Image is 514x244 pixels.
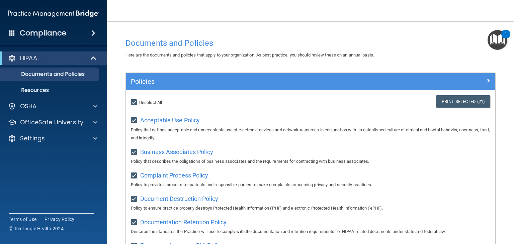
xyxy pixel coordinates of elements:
[4,71,96,78] p: Documents and Policies
[8,54,97,62] a: HIPAA
[4,87,96,94] p: Resources
[125,39,496,47] h4: Documents and Policies
[140,172,208,179] span: Complaint Process Policy
[8,118,97,126] a: OfficeSafe University
[20,102,37,110] p: OSHA
[140,117,200,124] span: Acceptable Use Policy
[8,7,99,20] img: PMB logo
[505,34,507,43] div: 1
[131,100,139,105] input: Unselect All
[131,181,490,189] p: Policy to provide a process for patients and responsible parties to make complaints concerning pr...
[131,228,490,236] p: Describe the standards the Practice will use to comply with the documentation and retention requi...
[20,54,37,62] p: HIPAA
[140,219,227,226] span: Documentation Retention Policy
[20,118,83,126] p: OfficeSafe University
[20,28,66,38] h4: Compliance
[131,126,490,142] p: Policy that defines acceptable and unacceptable use of electronic devices and network resources i...
[9,225,64,232] span: Ⓒ Rectangle Health 2024
[140,195,218,202] span: Document Destruction Policy
[131,204,490,212] p: Policy to ensure practice properly destroys Protected Health Information ('PHI') and electronic P...
[131,157,490,165] p: Policy that describes the obligations of business associates and the requirements for contracting...
[45,216,75,223] a: Privacy Policy
[436,95,490,108] a: Print Selected (21)
[131,76,490,87] a: Policies
[20,134,45,142] p: Settings
[139,100,162,105] span: Unselect All
[8,102,97,110] a: OSHA
[8,134,97,142] a: Settings
[131,78,398,85] h5: Policies
[9,216,36,223] a: Terms of Use
[125,52,374,57] span: Here are the documents and policies that apply to your organization. As best practice, you should...
[140,148,213,155] span: Business Associates Policy
[488,30,507,50] button: Open Resource Center, 1 new notification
